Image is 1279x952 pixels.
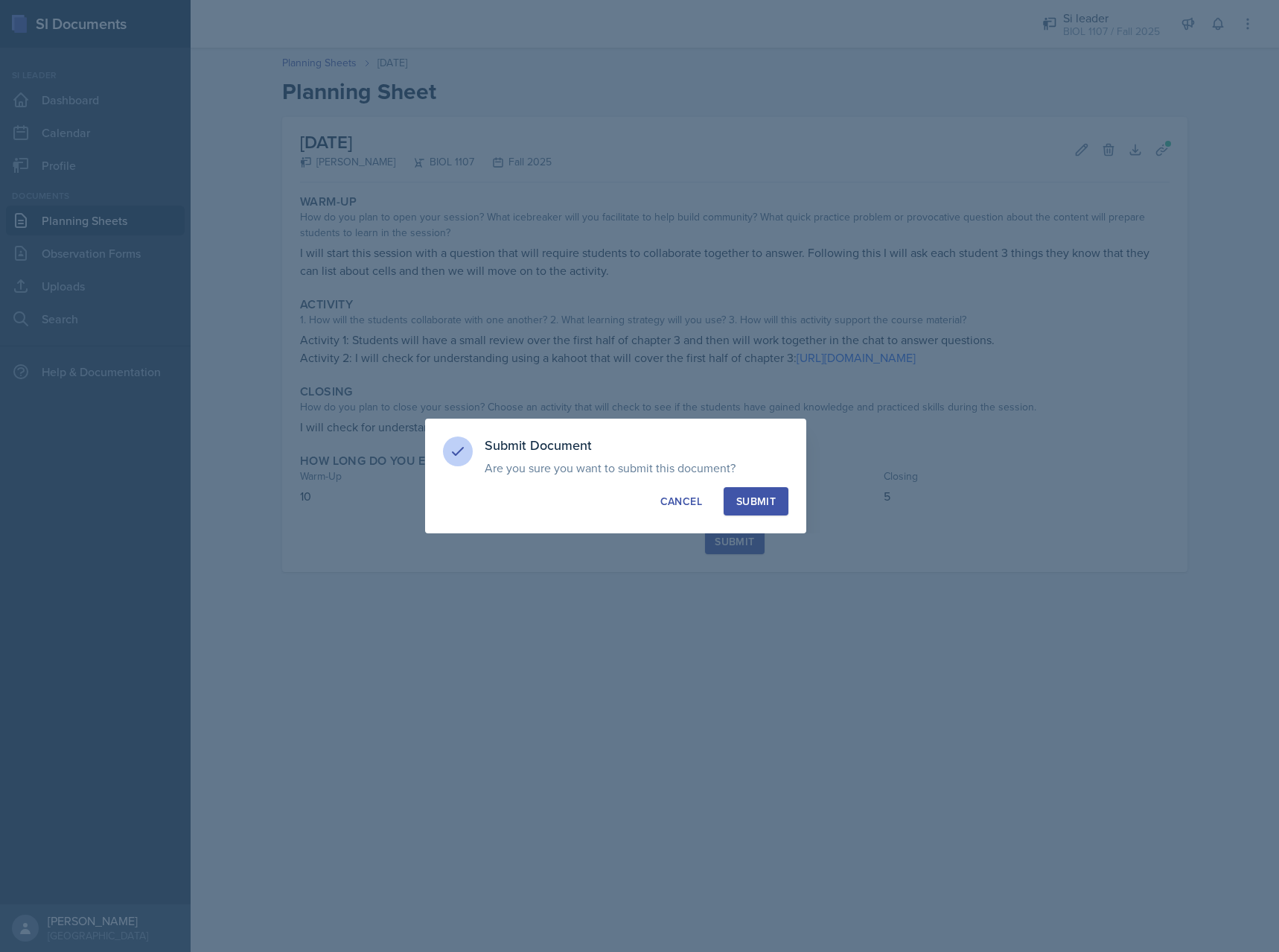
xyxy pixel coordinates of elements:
[660,494,702,509] div: Cancel
[724,487,788,515] button: Submit
[736,494,776,509] div: Submit
[648,487,715,515] button: Cancel
[485,437,788,454] h3: Submit Document
[485,460,788,475] p: Are you sure you want to submit this document?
